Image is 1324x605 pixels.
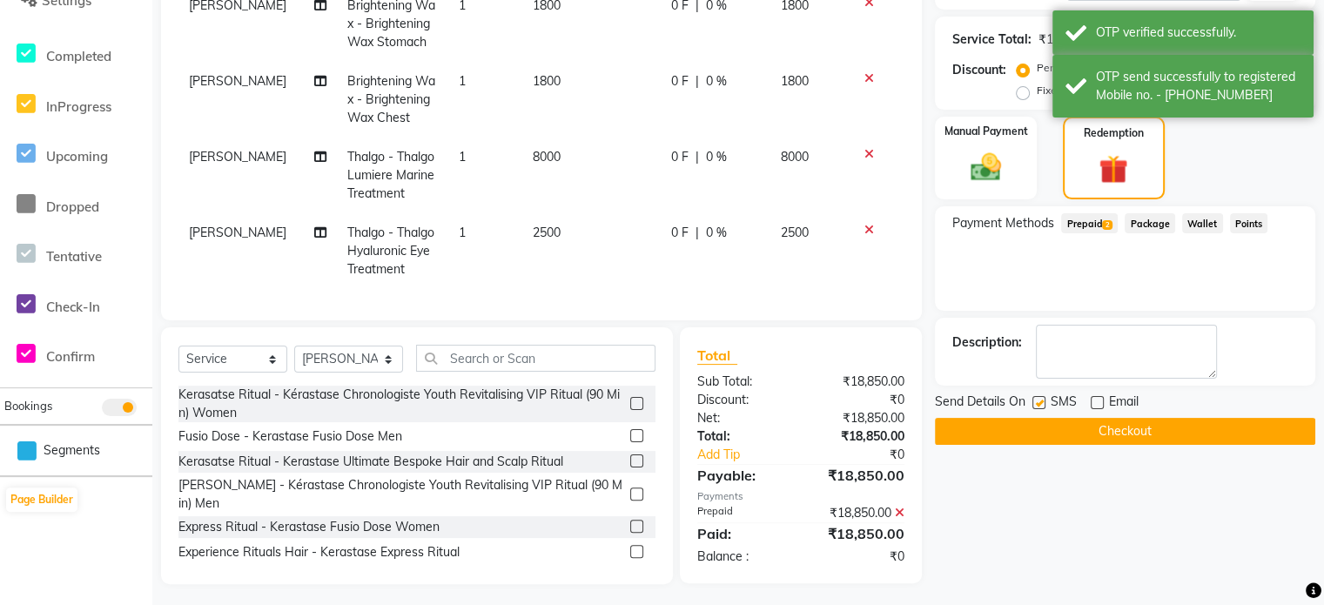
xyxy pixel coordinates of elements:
[1038,30,1100,49] div: ₹18,850.00
[952,333,1022,352] div: Description:
[696,72,699,91] span: |
[178,476,623,513] div: [PERSON_NAME] - Kérastase Chronologiste Youth Revitalising VIP Ritual (90 Min) Men
[178,386,623,422] div: Kerasatse Ritual - Kérastase Chronologiste Youth Revitalising VIP Ritual (90 Min) Women
[46,98,111,115] span: InProgress
[684,409,801,427] div: Net:
[1182,213,1223,233] span: Wallet
[801,504,917,522] div: ₹18,850.00
[1084,125,1144,141] label: Redemption
[684,391,801,409] div: Discount:
[189,225,286,240] span: [PERSON_NAME]
[781,73,809,89] span: 1800
[178,427,402,446] div: Fusio Dose - Kerastase Fusio Dose Men
[952,61,1006,79] div: Discount:
[1037,60,1092,76] label: Percentage
[1096,24,1300,42] div: OTP verified successfully.
[189,149,286,165] span: [PERSON_NAME]
[347,225,434,277] span: Thalgo - Thalgo Hyaluronic Eye Treatment
[1051,393,1077,414] span: SMS
[961,150,1011,185] img: _cash.svg
[1230,213,1268,233] span: Points
[952,30,1032,49] div: Service Total:
[6,487,77,512] button: Page Builder
[684,504,801,522] div: Prepaid
[533,149,561,165] span: 8000
[347,149,434,201] span: Thalgo - Thalgo Lumiere Marine Treatment
[1096,68,1300,104] div: OTP send successfully to registered Mobile no. - 919243599999
[416,345,655,372] input: Search or Scan
[706,148,727,166] span: 0 %
[46,299,100,315] span: Check-In
[697,346,737,365] span: Total
[533,73,561,89] span: 1800
[189,73,286,89] span: [PERSON_NAME]
[820,446,917,464] div: ₹0
[46,348,95,365] span: Confirm
[781,225,809,240] span: 2500
[347,73,435,125] span: Brightening Wax - Brightening Wax Chest
[706,224,727,242] span: 0 %
[684,465,801,486] div: Payable:
[801,523,917,544] div: ₹18,850.00
[671,72,689,91] span: 0 F
[46,148,108,165] span: Upcoming
[178,543,460,561] div: Experience Rituals Hair - Kerastase Express Ritual
[46,48,111,64] span: Completed
[801,409,917,427] div: ₹18,850.00
[684,523,801,544] div: Paid:
[1109,393,1139,414] span: Email
[46,248,102,265] span: Tentative
[44,441,100,460] span: Segments
[533,225,561,240] span: 2500
[684,446,821,464] a: Add Tip
[706,72,727,91] span: 0 %
[684,373,801,391] div: Sub Total:
[697,489,904,504] div: Payments
[1102,220,1112,231] span: 2
[4,399,52,413] span: Bookings
[935,393,1025,414] span: Send Details On
[684,427,801,446] div: Total:
[671,224,689,242] span: 0 F
[935,418,1315,445] button: Checkout
[459,73,466,89] span: 1
[801,548,917,566] div: ₹0
[459,149,466,165] span: 1
[801,427,917,446] div: ₹18,850.00
[684,548,801,566] div: Balance :
[1090,151,1138,188] img: _gift.svg
[696,148,699,166] span: |
[696,224,699,242] span: |
[46,198,99,215] span: Dropped
[801,391,917,409] div: ₹0
[801,465,917,486] div: ₹18,850.00
[1061,213,1118,233] span: Prepaid
[671,148,689,166] span: 0 F
[1037,83,1063,98] label: Fixed
[178,453,563,471] div: Kerasatse Ritual - Kerastase Ultimate Bespoke Hair and Scalp Ritual
[781,149,809,165] span: 8000
[1125,213,1175,233] span: Package
[944,124,1027,139] label: Manual Payment
[801,373,917,391] div: ₹18,850.00
[178,518,440,536] div: Express Ritual - Kerastase Fusio Dose Women
[952,214,1054,232] span: Payment Methods
[459,225,466,240] span: 1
